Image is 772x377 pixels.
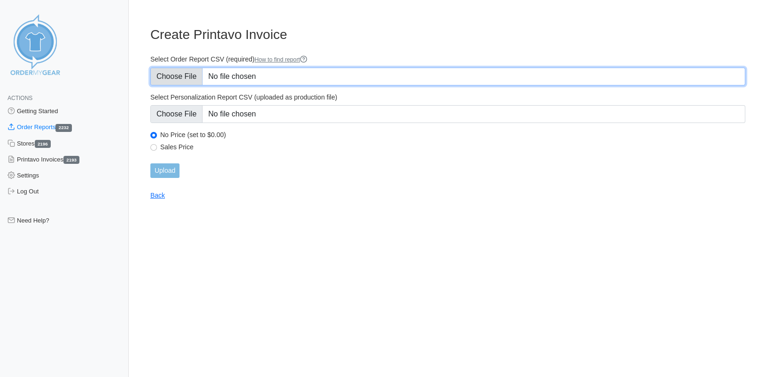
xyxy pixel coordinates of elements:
h3: Create Printavo Invoice [150,27,745,43]
span: 2196 [35,140,51,148]
input: Upload [150,163,179,178]
span: Actions [8,95,32,101]
span: 2193 [63,156,79,164]
a: Back [150,192,165,199]
span: 2232 [55,124,71,132]
a: How to find report [255,56,308,63]
label: No Price (set to $0.00) [160,131,745,139]
label: Select Personalization Report CSV (uploaded as production file) [150,93,745,101]
label: Sales Price [160,143,745,151]
label: Select Order Report CSV (required) [150,55,745,64]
